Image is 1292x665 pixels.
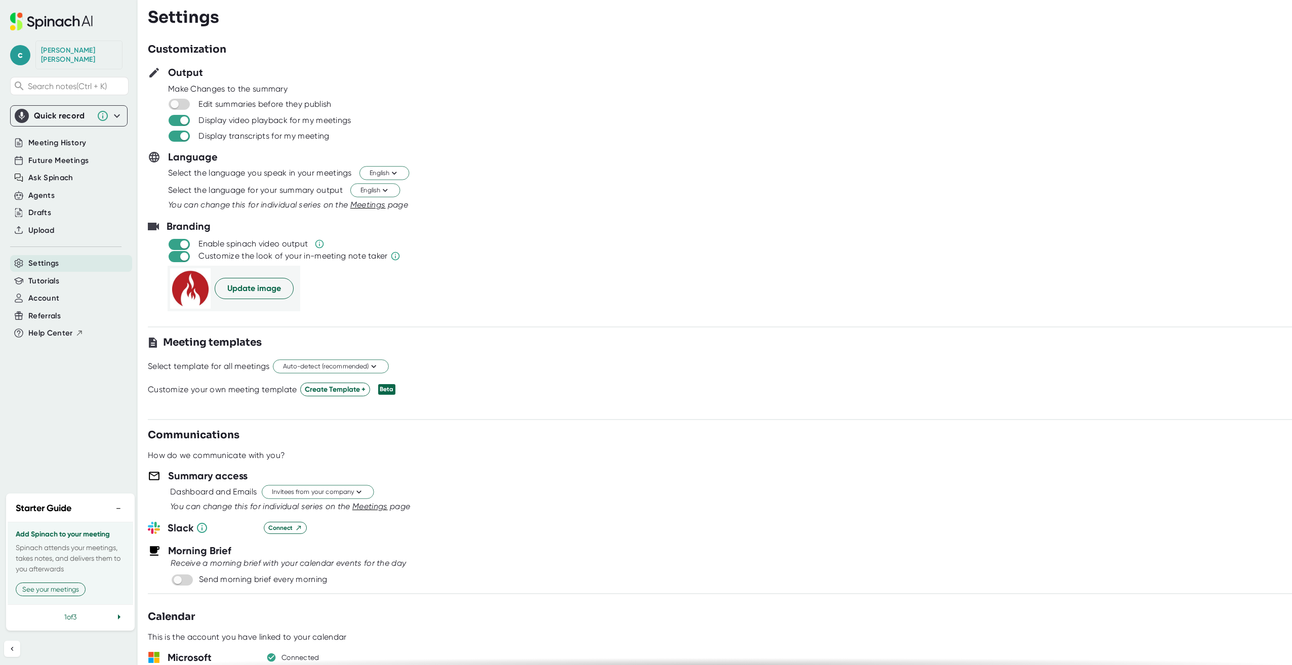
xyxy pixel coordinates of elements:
h3: Meeting templates [163,335,262,350]
div: Select the language for your summary output [168,185,343,195]
div: Customize the look of your in-meeting note taker [198,251,387,261]
button: Tutorials [28,275,59,287]
span: 1 of 3 [64,613,76,621]
h3: Morning Brief [168,543,231,558]
span: English [370,169,399,178]
h3: Communications [148,428,239,443]
span: Meetings [350,200,386,210]
button: English [359,167,409,180]
span: Connect [268,523,302,532]
button: English [350,184,400,197]
p: Spinach attends your meetings, takes notes, and delivers them to you afterwards [16,543,125,574]
span: Auto-detect (recommended) [283,362,379,371]
div: Enable spinach video output [198,239,308,249]
span: English [360,186,390,195]
span: Meetings [352,502,388,511]
button: Settings [28,258,59,269]
button: Collapse sidebar [4,641,20,657]
span: Invitees from your company [272,487,364,497]
button: Meeting History [28,137,86,149]
button: See your meetings [16,583,86,596]
button: Auto-detect (recommended) [273,360,389,373]
button: Referrals [28,310,61,322]
button: Update image [215,278,294,299]
div: Edit summaries before they publish [198,99,331,109]
button: Meetings [350,199,386,211]
span: Help Center [28,327,73,339]
span: Update image [227,282,281,295]
div: Dashboard and Emails [170,487,257,497]
div: Select the language you speak in your meetings [168,168,352,178]
h3: Summary access [168,468,248,483]
h2: Starter Guide [16,502,71,515]
div: Cleve Pohl [41,46,117,64]
span: c [10,45,30,65]
div: Quick record [15,106,123,126]
h3: Branding [167,219,211,234]
div: Quick record [34,111,92,121]
button: Future Meetings [28,155,89,167]
div: Connected [281,653,319,662]
div: Display video playback for my meetings [198,115,351,126]
i: You can change this for individual series on the page [170,502,410,511]
i: Receive a morning brief with your calendar events for the day [171,558,406,568]
h3: Output [168,65,203,80]
h3: Calendar [148,609,195,625]
button: Drafts [28,207,51,219]
button: Help Center [28,327,84,339]
h3: Microsoft [168,650,256,665]
div: Select template for all meetings [148,361,270,371]
button: Meetings [352,501,388,513]
h3: Customization [148,42,226,57]
button: Upload [28,225,54,236]
button: − [112,501,125,516]
button: Invitees from your company [262,485,374,499]
h3: Add Spinach to your meeting [16,530,125,538]
img: picture [170,268,211,309]
span: Create Template + [305,384,366,395]
div: How do we communicate with you? [148,450,285,461]
button: Ask Spinach [28,172,73,184]
span: Search notes (Ctrl + K) [28,81,126,91]
i: You can change this for individual series on the page [168,200,408,210]
div: Beta [378,384,395,395]
div: Send morning brief every morning [199,574,328,585]
button: Create Template + [300,383,370,396]
div: Make Changes to the summary [168,84,1292,94]
h3: Language [168,149,218,164]
button: Connect [264,522,307,534]
div: Customize your own meeting template [148,385,297,395]
div: This is the account you have linked to your calendar [148,632,347,642]
h3: Slack [168,520,256,535]
div: Display transcripts for my meeting [198,131,329,141]
h3: Settings [148,8,219,27]
button: Account [28,293,59,304]
button: Agents [28,190,55,201]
